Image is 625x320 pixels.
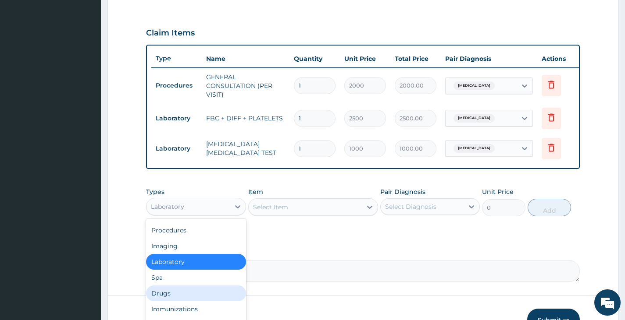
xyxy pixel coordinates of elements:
[454,114,495,123] span: [MEDICAL_DATA]
[482,187,514,196] label: Unit Price
[151,77,202,94] td: Procedures
[146,301,246,317] div: Immunizations
[144,4,165,25] div: Minimize live chat window
[289,50,340,67] th: Quantity
[441,50,537,67] th: Pair Diagnosis
[528,199,571,216] button: Add
[454,144,495,153] span: [MEDICAL_DATA]
[146,222,246,238] div: Procedures
[537,50,581,67] th: Actions
[16,44,36,66] img: d_794563401_company_1708531726252_794563401
[146,238,246,254] div: Imaging
[46,49,147,60] div: Chat with us now
[454,81,495,90] span: [MEDICAL_DATA]
[151,110,202,127] td: Laboratory
[51,101,121,190] span: We're online!
[253,203,288,211] div: Select Item
[202,135,289,162] td: [MEDICAL_DATA] [MEDICAL_DATA] TEST
[151,202,184,211] div: Laboratory
[202,50,289,67] th: Name
[4,221,167,251] textarea: Type your message and hit 'Enter'
[146,248,580,255] label: Comment
[146,254,246,270] div: Laboratory
[151,141,202,157] td: Laboratory
[146,188,164,196] label: Types
[248,187,263,196] label: Item
[385,202,436,211] div: Select Diagnosis
[146,270,246,285] div: Spa
[202,68,289,103] td: GENERAL CONSULTATION (PER VISIT)
[340,50,390,67] th: Unit Price
[146,28,195,38] h3: Claim Items
[202,109,289,127] td: FBC + DIFF + PLATELETS
[390,50,441,67] th: Total Price
[380,187,425,196] label: Pair Diagnosis
[146,285,246,301] div: Drugs
[151,50,202,67] th: Type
